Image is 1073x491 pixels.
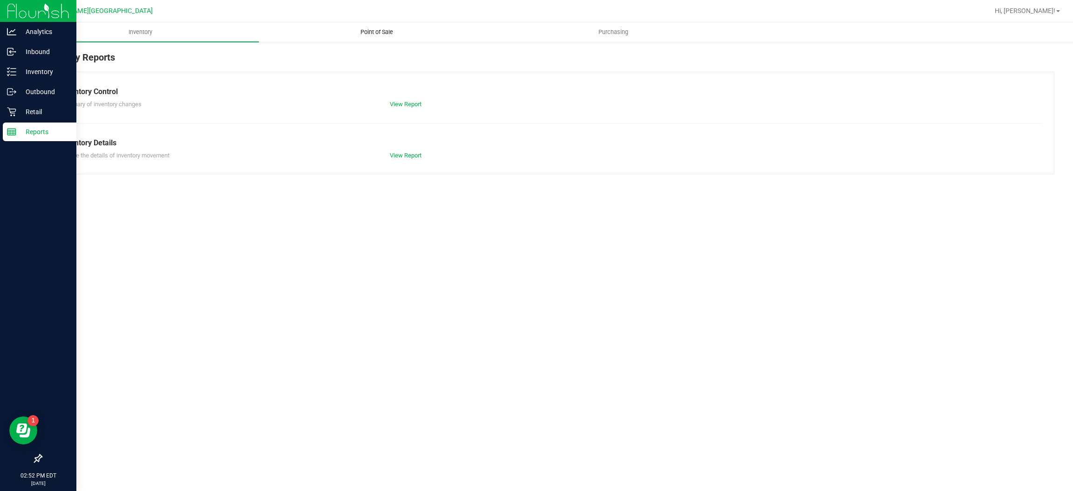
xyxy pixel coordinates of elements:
[16,126,72,137] p: Reports
[60,137,1035,149] div: Inventory Details
[27,415,39,426] iframe: Resource center unread badge
[22,22,259,42] a: Inventory
[60,152,170,159] span: Explore the details of inventory movement
[16,46,72,57] p: Inbound
[41,50,1054,72] div: Inventory Reports
[390,101,421,108] a: View Report
[495,22,732,42] a: Purchasing
[16,106,72,117] p: Retail
[7,47,16,56] inline-svg: Inbound
[4,480,72,487] p: [DATE]
[7,67,16,76] inline-svg: Inventory
[586,28,641,36] span: Purchasing
[60,101,142,108] span: Summary of inventory changes
[259,22,496,42] a: Point of Sale
[16,66,72,77] p: Inventory
[7,107,16,116] inline-svg: Retail
[16,26,72,37] p: Analytics
[116,28,165,36] span: Inventory
[348,28,406,36] span: Point of Sale
[995,7,1055,14] span: Hi, [PERSON_NAME]!
[7,87,16,96] inline-svg: Outbound
[60,86,1035,97] div: Inventory Control
[390,152,421,159] a: View Report
[4,471,72,480] p: 02:52 PM EDT
[7,27,16,36] inline-svg: Analytics
[7,127,16,136] inline-svg: Reports
[16,86,72,97] p: Outbound
[38,7,153,15] span: [PERSON_NAME][GEOGRAPHIC_DATA]
[9,416,37,444] iframe: Resource center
